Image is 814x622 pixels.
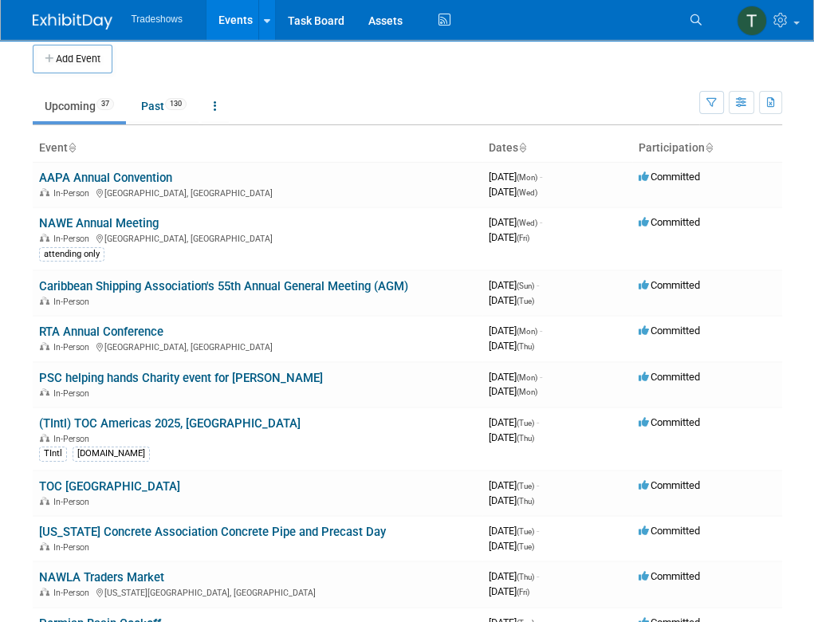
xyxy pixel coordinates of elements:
th: Event [33,135,482,162]
img: In-Person Event [40,434,49,442]
div: [GEOGRAPHIC_DATA], [GEOGRAPHIC_DATA] [39,231,476,244]
div: [GEOGRAPHIC_DATA], [GEOGRAPHIC_DATA] [39,186,476,199]
span: Committed [639,416,700,428]
span: In-Person [53,497,94,507]
a: PSC helping hands Charity event for [PERSON_NAME] [39,371,323,385]
span: - [540,325,542,337]
span: (Thu) [517,573,534,581]
span: [DATE] [489,340,534,352]
span: - [537,570,539,582]
div: TIntl [39,447,67,461]
span: (Tue) [517,482,534,490]
span: (Fri) [517,588,529,596]
span: In-Person [53,234,94,244]
a: Sort by Start Date [518,141,526,154]
th: Dates [482,135,632,162]
img: In-Person Event [40,542,49,550]
a: RTA Annual Conference [39,325,163,339]
span: - [537,479,539,491]
span: (Tue) [517,542,534,551]
span: (Mon) [517,373,537,382]
a: Sort by Participation Type [705,141,713,154]
span: [DATE] [489,231,529,243]
img: In-Person Event [40,188,49,196]
span: [DATE] [489,525,539,537]
span: - [540,216,542,228]
span: Tradeshows [132,14,183,25]
span: (Sun) [517,281,534,290]
span: (Mon) [517,173,537,182]
span: [DATE] [489,325,542,337]
span: Committed [639,279,700,291]
span: In-Person [53,297,94,307]
span: (Tue) [517,527,534,536]
img: In-Person Event [40,297,49,305]
span: Committed [639,570,700,582]
span: [DATE] [489,294,534,306]
div: attending only [39,247,104,262]
span: [DATE] [489,385,537,397]
span: (Tue) [517,297,534,305]
span: In-Person [53,342,94,352]
span: In-Person [53,542,94,553]
span: 37 [96,98,114,110]
a: (TIntl) TOC Americas 2025, [GEOGRAPHIC_DATA] [39,416,301,431]
img: In-Person Event [40,497,49,505]
img: In-Person Event [40,588,49,596]
img: Teresa Ktsanes [737,6,767,36]
span: (Tue) [517,419,534,427]
span: - [540,171,542,183]
span: [DATE] [489,494,534,506]
span: (Thu) [517,497,534,506]
span: (Mon) [517,388,537,396]
span: [DATE] [489,431,534,443]
a: AAPA Annual Convention [39,171,172,185]
th: Participation [632,135,782,162]
button: Add Event [33,45,112,73]
span: Committed [639,525,700,537]
span: [DATE] [489,279,539,291]
span: (Thu) [517,434,534,443]
span: Committed [639,479,700,491]
a: NAWE Annual Meeting [39,216,159,230]
span: In-Person [53,588,94,598]
span: - [537,279,539,291]
div: [DOMAIN_NAME] [73,447,150,461]
img: In-Person Event [40,388,49,396]
span: Committed [639,216,700,228]
span: [DATE] [489,585,529,597]
a: [US_STATE] Concrete Association Concrete Pipe and Precast Day [39,525,386,539]
span: [DATE] [489,416,539,428]
div: [GEOGRAPHIC_DATA], [GEOGRAPHIC_DATA] [39,340,476,352]
span: (Fri) [517,234,529,242]
a: Upcoming37 [33,91,126,121]
span: [DATE] [489,540,534,552]
div: [US_STATE][GEOGRAPHIC_DATA], [GEOGRAPHIC_DATA] [39,585,476,598]
span: [DATE] [489,479,539,491]
span: - [537,416,539,428]
img: In-Person Event [40,234,49,242]
span: In-Person [53,434,94,444]
a: Caribbean Shipping Association's 55th Annual General Meeting (AGM) [39,279,408,293]
span: In-Person [53,188,94,199]
a: NAWLA Traders Market [39,570,164,585]
span: (Wed) [517,188,537,197]
img: In-Person Event [40,342,49,350]
span: 130 [165,98,187,110]
span: Committed [639,325,700,337]
img: ExhibitDay [33,14,112,30]
span: [DATE] [489,216,542,228]
span: (Thu) [517,342,534,351]
a: Sort by Event Name [68,141,76,154]
a: TOC [GEOGRAPHIC_DATA] [39,479,180,494]
span: Committed [639,171,700,183]
a: Past130 [129,91,199,121]
span: [DATE] [489,171,542,183]
span: (Wed) [517,218,537,227]
span: Committed [639,371,700,383]
span: [DATE] [489,570,539,582]
span: In-Person [53,388,94,399]
span: [DATE] [489,186,537,198]
span: - [537,525,539,537]
span: - [540,371,542,383]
